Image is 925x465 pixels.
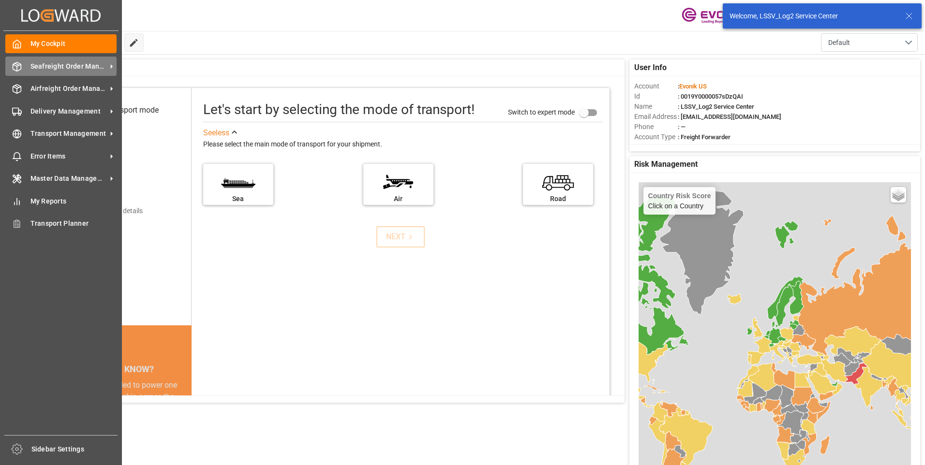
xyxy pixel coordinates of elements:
[30,61,107,72] span: Seafreight Order Management
[730,11,896,21] div: Welcome, LSSV_Log2 Service Center
[678,83,707,90] span: :
[682,7,745,24] img: Evonik-brand-mark-Deep-Purple-RGB.jpeg_1700498283.jpeg
[203,100,475,120] div: Let's start by selecting the mode of transport!
[30,129,107,139] span: Transport Management
[634,122,678,132] span: Phone
[678,123,686,131] span: : —
[678,133,731,141] span: : Freight Forwarder
[679,83,707,90] span: Evonik US
[30,218,117,229] span: Transport Planner
[528,194,588,204] div: Road
[678,93,743,100] span: : 0019Y0000057sDzQAI
[634,81,678,91] span: Account
[178,379,192,461] button: next slide / item
[376,226,425,247] button: NEXT
[203,139,603,150] div: Please select the main mode of transport for your shipment.
[5,34,117,53] a: My Cockpit
[386,231,416,243] div: NEXT
[828,38,850,48] span: Default
[634,159,698,170] span: Risk Management
[368,194,429,204] div: Air
[634,112,678,122] span: Email Address
[648,192,711,200] h4: Country Risk Score
[203,127,229,139] div: See less
[31,444,118,454] span: Sidebar Settings
[30,39,117,49] span: My Cockpit
[634,62,667,73] span: User Info
[634,102,678,112] span: Name
[648,192,711,210] div: Click on a Country
[891,187,906,203] a: Layers
[678,103,754,110] span: : LSSV_Log2 Service Center
[5,191,117,210] a: My Reports
[678,113,781,120] span: : [EMAIL_ADDRESS][DOMAIN_NAME]
[30,106,107,116] span: Delivery Management
[634,132,678,142] span: Account Type
[508,108,575,116] span: Switch to expert mode
[634,91,678,102] span: Id
[821,33,918,52] button: open menu
[30,84,107,94] span: Airfreight Order Management
[82,206,143,216] div: Add shipping details
[208,194,269,204] div: Sea
[30,151,107,161] span: Error Items
[5,214,117,233] a: Transport Planner
[30,174,107,184] span: Master Data Management
[30,196,117,206] span: My Reports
